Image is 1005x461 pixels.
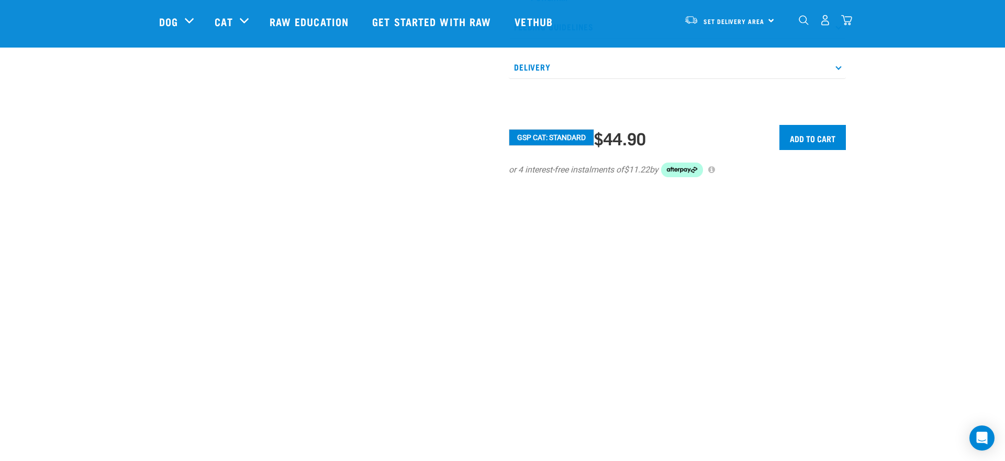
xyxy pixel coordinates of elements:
div: or 4 interest-free instalments of by [509,163,846,177]
button: GSP Cat: Standard [509,129,594,146]
div: $44.90 [594,129,646,147]
div: Open Intercom Messenger [969,425,995,451]
span: Set Delivery Area [703,19,764,23]
a: Vethub [504,1,566,42]
img: home-icon-1@2x.png [799,15,809,25]
img: home-icon@2x.png [841,15,852,26]
input: Add to cart [779,125,846,150]
p: Delivery [509,55,846,79]
img: Afterpay [661,163,703,177]
a: Get started with Raw [362,1,504,42]
a: Raw Education [259,1,362,42]
img: user.png [820,15,831,26]
a: Cat [215,14,232,29]
img: van-moving.png [684,15,698,25]
a: Dog [159,14,178,29]
span: $11.22 [624,164,650,176]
